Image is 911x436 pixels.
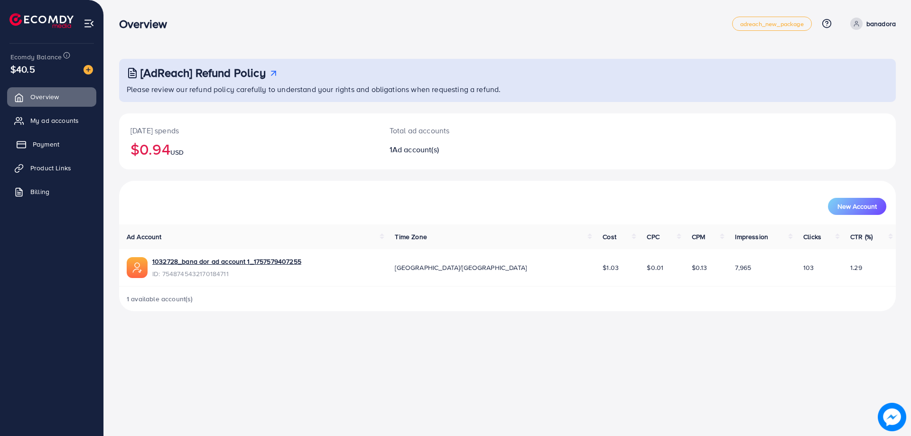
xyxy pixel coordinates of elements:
h3: [AdReach] Refund Policy [140,66,266,80]
h2: $0.94 [130,140,367,158]
span: ID: 7548745432170184711 [152,269,301,278]
p: banadora [866,18,896,29]
img: image [84,65,93,74]
h2: 1 [390,145,561,154]
span: [GEOGRAPHIC_DATA]/[GEOGRAPHIC_DATA] [395,263,527,272]
a: Payment [7,135,96,154]
span: 7,965 [735,263,751,272]
span: 1 available account(s) [127,294,193,304]
a: Billing [7,182,96,201]
span: Product Links [30,163,71,173]
span: Impression [735,232,768,241]
span: Time Zone [395,232,427,241]
span: CTR (%) [850,232,873,241]
span: $1.03 [603,263,619,272]
span: 1.29 [850,263,862,272]
img: ic-ads-acc.e4c84228.svg [127,257,148,278]
h3: Overview [119,17,175,31]
span: CPM [692,232,705,241]
p: Total ad accounts [390,125,561,136]
span: Billing [30,187,49,196]
span: $40.5 [10,62,35,76]
span: Ad Account [127,232,162,241]
a: My ad accounts [7,111,96,130]
a: Overview [7,87,96,106]
img: logo [9,13,74,28]
img: menu [84,18,94,29]
a: banadora [846,18,896,30]
button: New Account [828,198,886,215]
span: $0.13 [692,263,707,272]
span: Clicks [803,232,821,241]
a: adreach_new_package [732,17,812,31]
span: Overview [30,92,59,102]
p: [DATE] spends [130,125,367,136]
span: USD [170,148,184,157]
span: New Account [837,203,877,210]
span: Ad account(s) [392,144,439,155]
span: adreach_new_package [740,21,804,27]
span: 103 [803,263,814,272]
span: My ad accounts [30,116,79,125]
a: 1032728_bana dor ad account 1_1757579407255 [152,257,301,266]
span: Cost [603,232,616,241]
span: Ecomdy Balance [10,52,62,62]
a: Product Links [7,158,96,177]
span: Payment [33,139,59,149]
p: Please review our refund policy carefully to understand your rights and obligations when requesti... [127,83,890,95]
span: $0.01 [647,263,663,272]
img: image [878,403,906,431]
span: CPC [647,232,659,241]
